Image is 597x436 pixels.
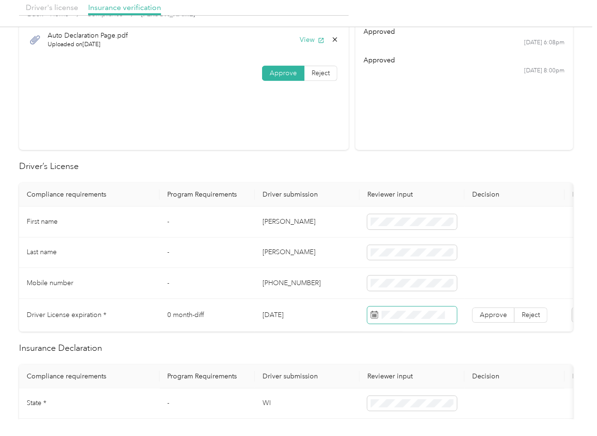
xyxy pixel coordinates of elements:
span: Approve [270,69,297,77]
th: Decision [465,183,565,207]
th: Compliance requirements [19,183,160,207]
th: Reviewer input [360,365,465,388]
td: State * [19,388,160,419]
td: - [160,388,255,419]
td: WI [255,388,360,419]
span: First name [27,218,58,226]
span: Last name [27,248,57,256]
th: Driver submission [255,183,360,207]
td: 0 month-diff [160,299,255,332]
span: Reject [312,69,330,77]
span: Uploaded on [DATE] [48,40,128,49]
time: [DATE] 6:08pm [524,39,565,47]
th: Compliance requirements [19,365,160,388]
td: - [160,207,255,238]
td: First name [19,207,160,238]
div: approved [364,27,565,37]
th: Driver submission [255,365,360,388]
th: Program Requirements [160,365,255,388]
span: Driver's license [26,3,78,12]
span: Mobile number [27,279,73,287]
h2: Driver’s License [19,160,573,173]
td: Driver License expiration * [19,299,160,332]
h2: Insurance Declaration [19,342,573,355]
th: Reviewer input [360,183,465,207]
td: [DATE] [255,299,360,332]
span: Auto Declaration Page.pdf [48,30,128,40]
span: Approve [480,311,507,319]
iframe: Everlance-gr Chat Button Frame [544,383,597,436]
th: Decision [465,365,565,388]
td: [PHONE_NUMBER] [255,268,360,299]
td: [PERSON_NAME] [255,238,360,268]
span: Driver License expiration * [27,311,106,319]
time: [DATE] 8:00pm [524,67,565,75]
td: Last name [19,238,160,268]
span: Insurance verification [88,3,161,12]
div: approved [364,55,565,65]
span: Reject [522,311,540,319]
td: [PERSON_NAME] [255,207,360,238]
button: View [300,35,324,45]
th: Program Requirements [160,183,255,207]
td: Mobile number [19,268,160,299]
td: - [160,238,255,268]
td: - [160,268,255,299]
span: State * [27,399,46,407]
